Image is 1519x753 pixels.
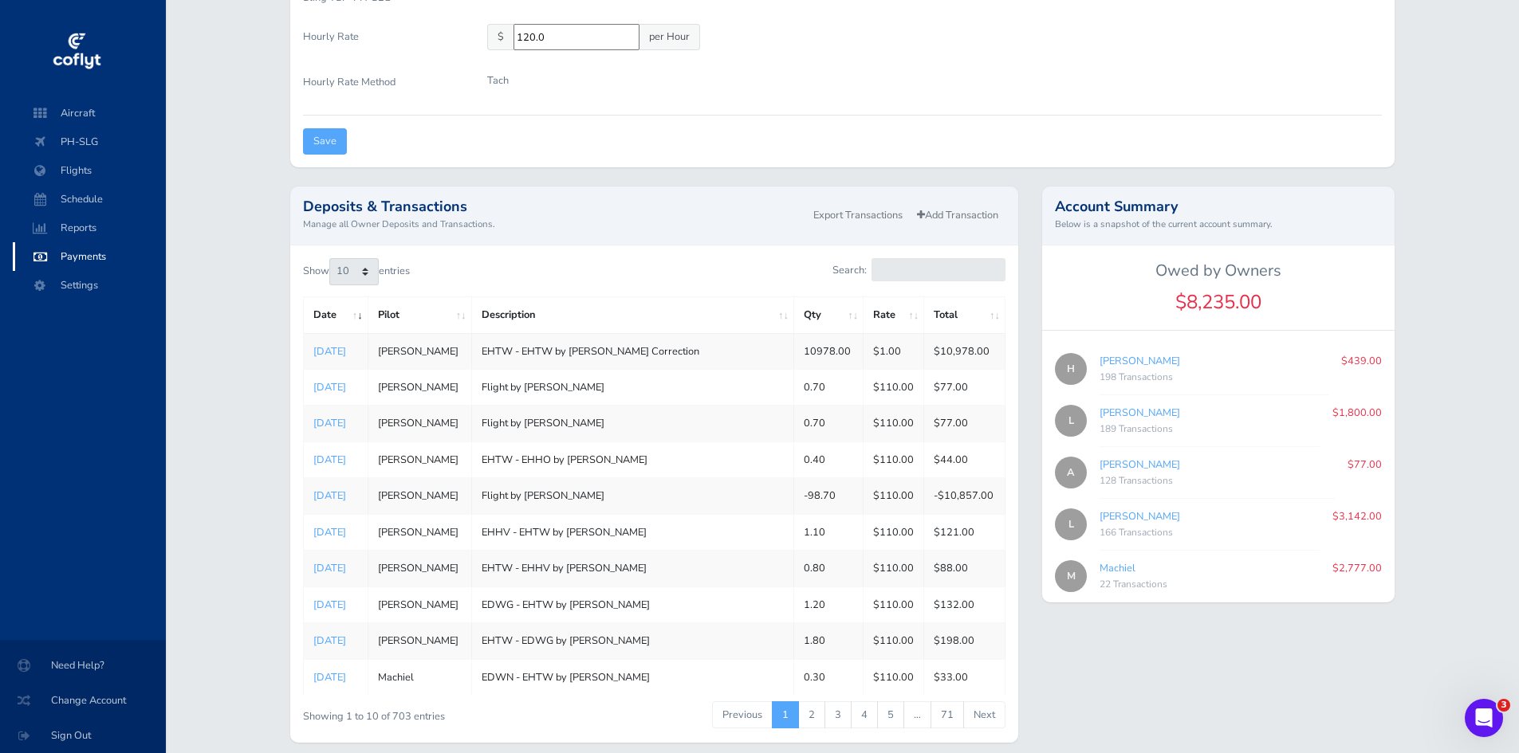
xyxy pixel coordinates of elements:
[924,586,1005,622] td: $132.00
[864,659,924,695] td: $110.00
[29,99,150,127] span: Aircraft
[304,297,368,333] th: Date: activate to sort column ascending
[794,586,864,622] td: 1.20
[864,369,924,405] td: $110.00
[924,551,1005,586] td: $88.00
[1100,473,1334,489] div: 128 Transactions
[1332,508,1382,524] p: $3,142.00
[1100,577,1319,593] div: 22 Transactions
[794,441,864,477] td: 0.40
[806,204,910,227] a: Export Transactions
[1042,287,1394,317] div: $8,235.00
[19,651,147,680] span: Need Help?
[291,24,474,57] label: Hourly Rate
[471,551,793,586] td: EHTW - EHHV by [PERSON_NAME]
[794,514,864,550] td: 1.10
[864,478,924,514] td: $110.00
[1042,261,1394,280] h5: Owed by Owners
[924,333,1005,369] td: $10,978.00
[794,333,864,369] td: 10978.00
[471,586,793,622] td: EDWG - EHTW by [PERSON_NAME]
[471,369,793,405] td: Flight by [PERSON_NAME]
[29,185,150,214] span: Schedule
[29,214,150,242] span: Reports
[368,369,471,405] td: [PERSON_NAME]
[303,199,806,214] h2: Deposits & Transactions
[794,623,864,659] td: 1.80
[471,478,793,514] td: Flight by [PERSON_NAME]
[864,406,924,441] td: $110.00
[1055,457,1087,488] span: A
[368,514,471,550] td: [PERSON_NAME]
[1100,561,1135,575] a: Machiel
[471,406,793,441] td: Flight by [PERSON_NAME]
[872,258,1005,281] input: Search:
[924,623,1005,659] td: $198.00
[368,586,471,622] td: [PERSON_NAME]
[313,633,346,648] a: [DATE]
[1055,217,1381,231] small: Below is a snapshot of the current account summary.
[313,561,346,575] a: [DATE]
[924,659,1005,695] td: $33.00
[1100,422,1319,437] div: 189 Transactions
[471,659,793,695] td: EDWN - EHTW by [PERSON_NAME]
[864,441,924,477] td: $110.00
[303,217,806,231] small: Manage all Owner Deposits and Transactions.
[1055,405,1087,437] span: L
[313,598,346,612] a: [DATE]
[924,369,1005,405] td: $77.00
[368,441,471,477] td: [PERSON_NAME]
[471,441,793,477] td: EHTW - EHHO by [PERSON_NAME]
[303,128,347,155] input: Save
[924,406,1005,441] td: $77.00
[329,258,379,285] select: Showentries
[487,24,514,50] span: $
[368,478,471,514] td: [PERSON_NAME]
[824,701,852,728] a: 3
[798,701,825,728] a: 2
[29,271,150,300] span: Settings
[794,369,864,405] td: 0.70
[864,333,924,369] td: $1.00
[924,441,1005,477] td: $44.00
[50,28,103,76] img: coflyt logo
[19,686,147,715] span: Change Account
[1332,405,1382,421] p: $1,800.00
[772,701,799,728] a: 1
[1055,353,1087,385] span: H
[487,73,509,88] p: Tach
[1332,560,1382,576] p: $2,777.00
[313,416,346,430] a: [DATE]
[1100,457,1180,472] a: [PERSON_NAME]
[924,297,1005,333] th: Total: activate to sort column ascending
[963,701,1005,728] a: Next
[1100,509,1180,524] a: [PERSON_NAME]
[1465,699,1503,737] iframe: Intercom live chat
[29,127,150,156] span: PH-SLG
[794,406,864,441] td: 0.70
[864,551,924,586] td: $110.00
[639,24,700,50] span: per Hour
[864,297,924,333] th: Rate: activate to sort column ascending
[313,344,346,359] a: [DATE]
[471,514,793,550] td: EHHV - EHTW by [PERSON_NAME]
[1100,406,1180,420] a: [PERSON_NAME]
[1055,560,1087,592] span: M
[794,297,864,333] th: Qty: activate to sort column ascending
[291,69,474,101] label: Hourly Rate Method
[924,478,1005,514] td: -$10,857.00
[1348,457,1382,473] p: $77.00
[1055,508,1087,540] span: L
[794,478,864,514] td: -98.70
[877,701,904,728] a: 5
[29,242,150,271] span: Payments
[19,721,147,750] span: Sign Out
[864,586,924,622] td: $110.00
[1055,199,1381,214] h2: Account Summary
[931,701,964,728] a: 71
[368,406,471,441] td: [PERSON_NAME]
[1341,353,1382,369] p: $439.00
[1100,370,1328,386] div: 198 Transactions
[924,514,1005,550] td: $121.00
[864,514,924,550] td: $110.00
